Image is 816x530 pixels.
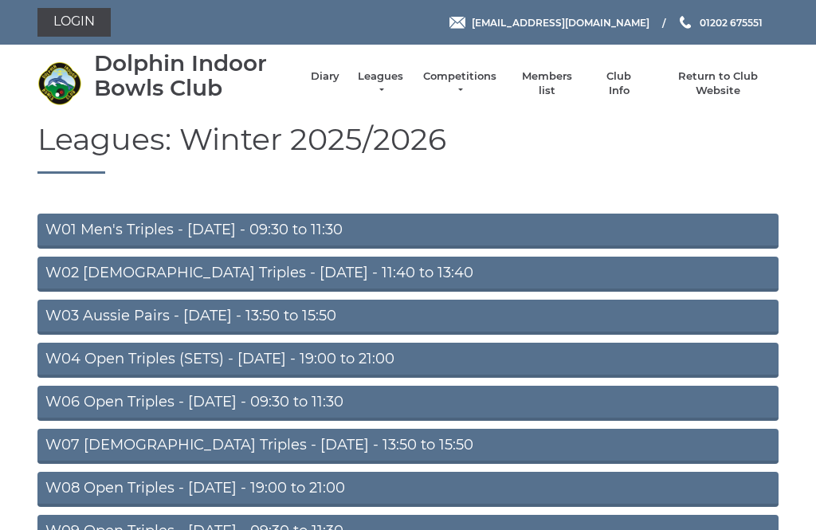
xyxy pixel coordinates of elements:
div: Dolphin Indoor Bowls Club [94,51,295,100]
a: W03 Aussie Pairs - [DATE] - 13:50 to 15:50 [37,300,779,335]
a: W08 Open Triples - [DATE] - 19:00 to 21:00 [37,472,779,507]
h1: Leagues: Winter 2025/2026 [37,123,779,175]
img: Phone us [680,16,691,29]
a: W01 Men's Triples - [DATE] - 09:30 to 11:30 [37,214,779,249]
a: Members list [513,69,579,98]
a: Club Info [596,69,642,98]
a: W06 Open Triples - [DATE] - 09:30 to 11:30 [37,386,779,421]
a: Competitions [422,69,498,98]
span: 01202 675551 [700,16,763,28]
a: Login [37,8,111,37]
a: Phone us 01202 675551 [677,15,763,30]
a: W02 [DEMOGRAPHIC_DATA] Triples - [DATE] - 11:40 to 13:40 [37,257,779,292]
a: Email [EMAIL_ADDRESS][DOMAIN_NAME] [449,15,649,30]
span: [EMAIL_ADDRESS][DOMAIN_NAME] [472,16,649,28]
img: Dolphin Indoor Bowls Club [37,61,81,105]
a: Return to Club Website [658,69,779,98]
a: Leagues [355,69,406,98]
a: Diary [311,69,339,84]
a: W07 [DEMOGRAPHIC_DATA] Triples - [DATE] - 13:50 to 15:50 [37,429,779,464]
img: Email [449,17,465,29]
a: W04 Open Triples (SETS) - [DATE] - 19:00 to 21:00 [37,343,779,378]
